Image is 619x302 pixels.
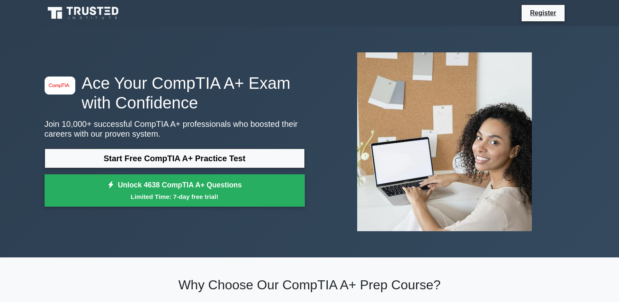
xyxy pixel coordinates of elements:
a: Unlock 4638 CompTIA A+ QuestionsLimited Time: 7-day free trial! [45,174,305,207]
p: Join 10,000+ successful CompTIA A+ professionals who boosted their careers with our proven system. [45,119,305,139]
small: Limited Time: 7-day free trial! [55,192,295,201]
h1: Ace Your CompTIA A+ Exam with Confidence [45,73,305,113]
a: Register [525,8,561,18]
a: Start Free CompTIA A+ Practice Test [45,149,305,168]
h2: Why Choose Our CompTIA A+ Prep Course? [45,277,575,293]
